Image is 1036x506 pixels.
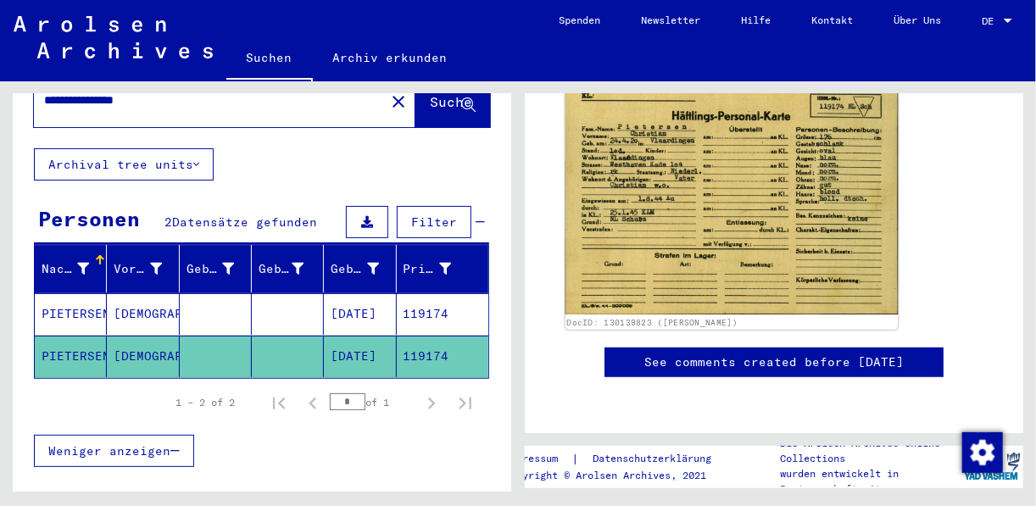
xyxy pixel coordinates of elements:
div: Geburtsdatum [331,260,378,278]
div: Geburt‏ [259,260,304,278]
div: 1 – 2 of 2 [175,395,235,410]
button: Archival tree units [34,148,214,181]
span: Filter [411,214,457,230]
span: Suche [430,93,472,110]
mat-header-cell: Nachname [35,245,107,292]
mat-cell: [DATE] [324,336,396,377]
a: Suchen [226,37,313,81]
mat-header-cell: Prisoner # [397,245,488,292]
span: DE [982,15,1000,27]
div: Prisoner # [404,260,451,278]
div: | [504,450,732,468]
div: Vorname [114,260,161,278]
mat-header-cell: Geburtsname [180,245,252,292]
div: Geburtsname [187,255,255,282]
div: Nachname [42,260,89,278]
a: See comments created before [DATE] [644,353,904,371]
img: Zustimmung ändern [962,432,1003,473]
div: Geburtsdatum [331,255,399,282]
p: Copyright © Arolsen Archives, 2021 [504,468,732,483]
button: Filter [397,206,471,238]
mat-cell: 119174 [397,336,488,377]
mat-cell: 119174 [397,293,488,335]
button: Suche [415,75,490,127]
mat-header-cell: Geburt‏ [252,245,324,292]
div: Geburtsname [187,260,234,278]
mat-cell: [DEMOGRAPHIC_DATA] [107,336,179,377]
div: of 1 [330,394,415,410]
span: 2 [164,214,172,230]
mat-cell: PIETERSEN [35,336,107,377]
img: 001.jpg [565,81,899,314]
div: Prisoner # [404,255,472,282]
mat-cell: [DEMOGRAPHIC_DATA] [107,293,179,335]
p: wurden entwickelt in Partnerschaft mit [780,466,961,497]
button: First page [262,386,296,420]
p: Die Arolsen Archives Online-Collections [780,436,961,466]
button: Previous page [296,386,330,420]
button: Clear [382,84,415,118]
a: Datenschutzerklärung [579,450,732,468]
button: Last page [448,386,482,420]
mat-header-cell: Geburtsdatum [324,245,396,292]
span: Weniger anzeigen [48,443,170,459]
mat-cell: PIETERSEN [35,293,107,335]
a: Impressum [504,450,571,468]
a: Archiv erkunden [313,37,468,78]
img: Arolsen_neg.svg [14,16,213,58]
div: Nachname [42,255,110,282]
div: Vorname [114,255,182,282]
button: Weniger anzeigen [34,435,194,467]
mat-cell: [DATE] [324,293,396,335]
button: Next page [415,386,448,420]
mat-icon: close [388,92,409,112]
a: DocID: 130139823 ([PERSON_NAME]) [566,317,738,327]
span: Datensätze gefunden [172,214,317,230]
div: Personen [38,203,140,234]
div: Geburt‏ [259,255,325,282]
mat-header-cell: Vorname [107,245,179,292]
